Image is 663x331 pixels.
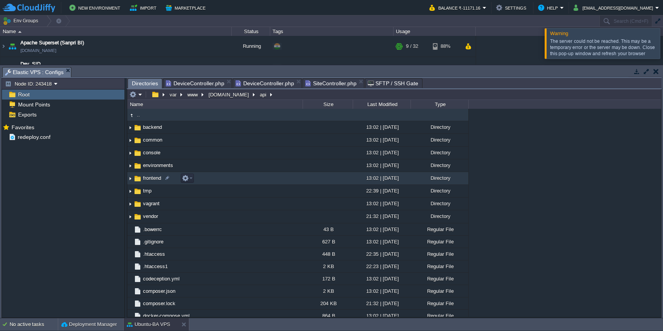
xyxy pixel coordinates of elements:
div: Directory [411,147,468,159]
li: /var/www/sevarth.in.net/api/controllers/SiteController.php [303,78,364,88]
a: [DOMAIN_NAME] [20,47,56,54]
button: Marketplace [166,3,208,12]
img: AMDAwAAAACH5BAEAAAAALAAAAAABAAEAAAICRAEAOw== [133,123,142,132]
div: 22:39 | [DATE] [353,185,411,197]
div: 13:02 | [DATE] [353,147,411,159]
img: CloudJiffy [3,3,55,13]
a: .. [136,111,141,118]
a: Root [17,91,31,98]
button: api [259,91,268,98]
div: Name [1,27,231,36]
img: AMDAwAAAACH5BAEAAAAALAAAAAABAAEAAAICRAEAOw== [127,111,136,120]
a: .htaccess1 [142,263,169,270]
div: 88% [433,36,458,57]
li: /var/www/sevarth.in.net/api/controllers/DeviceController.php [163,78,232,88]
a: .htaccess [142,251,166,257]
div: 13:02 | [DATE] [353,159,411,171]
div: Regular File [411,236,468,248]
img: AMDAwAAAACH5BAEAAAAALAAAAAABAAEAAAICRAEAOw== [127,172,133,184]
img: AMDAwAAAACH5BAEAAAAALAAAAAABAAEAAAICRAEAOw== [0,57,7,78]
div: 0 / 8 [406,57,416,78]
a: .gitignore [142,238,165,245]
div: Directory [411,172,468,184]
img: AMDAwAAAACH5BAEAAAAALAAAAAABAAEAAAICRAEAOw== [127,185,133,197]
button: Settings [496,3,528,12]
span: Favorites [10,124,35,131]
div: 9 / 32 [406,36,418,57]
img: AMDAwAAAACH5BAEAAAAALAAAAAABAAEAAAICRAEAOw== [127,160,133,172]
img: AMDAwAAAACH5BAEAAAAALAAAAAABAAEAAAICRAEAOw== [133,262,142,271]
div: Tags [271,27,393,36]
div: 13:02 | [DATE] [353,198,411,209]
div: 448 B [303,248,353,260]
span: Warning [550,30,568,36]
iframe: chat widget [631,300,655,323]
a: vendor [142,213,159,220]
img: AMDAwAAAACH5BAEAAAAALAAAAAABAAEAAAICRAEAOw== [127,310,133,322]
span: Exports [17,111,38,118]
span: Mount Points [17,101,51,108]
div: The server could not be reached. This may be a temporary error or the server may be down. Close t... [550,38,658,57]
img: AMDAwAAAACH5BAEAAAAALAAAAAABAAEAAAICRAEAOw== [127,236,133,248]
div: 204 KB [303,297,353,309]
span: Directories [132,79,158,88]
div: Stopped [232,57,270,78]
img: AMDAwAAAACH5BAEAAAAALAAAAAABAAEAAAICRAEAOw== [127,297,133,309]
a: vagrant [142,200,161,207]
div: Regular File [411,273,468,285]
input: Click to enter the path [127,89,661,100]
img: AMDAwAAAACH5BAEAAAAALAAAAAABAAEAAAICRAEAOw== [133,149,142,157]
div: 13:02 | [DATE] [353,285,411,297]
img: AMDAwAAAACH5BAEAAAAALAAAAAABAAEAAAICRAEAOw== [0,36,7,57]
img: AMDAwAAAACH5BAEAAAAALAAAAAABAAEAAAICRAEAOw== [127,198,133,210]
a: composer.json [142,288,177,294]
div: No active tasks [10,318,58,331]
div: Regular File [411,223,468,235]
img: AMDAwAAAACH5BAEAAAAALAAAAAABAAEAAAICRAEAOw== [133,174,142,183]
a: docker-compose.yml [142,312,191,319]
span: DeviceController.php [166,79,224,88]
a: common [142,137,163,143]
img: AMDAwAAAACH5BAEAAAAALAAAAAABAAEAAAICRAEAOw== [133,136,142,145]
img: AMDAwAAAACH5BAEAAAAALAAAAAABAAEAAAICRAEAOw== [127,248,133,260]
img: AMDAwAAAACH5BAEAAAAALAAAAAABAAEAAAICRAEAOw== [133,187,142,196]
a: codeception.yml [142,275,181,282]
div: Directory [411,134,468,146]
img: AMDAwAAAACH5BAEAAAAALAAAAAABAAEAAAICRAEAOw== [127,223,133,235]
div: 627 B [303,236,353,248]
div: Size [303,100,353,109]
a: Favorites [10,124,35,130]
button: www [186,91,200,98]
a: backend [142,124,163,130]
img: AMDAwAAAACH5BAEAAAAALAAAAAABAAEAAAICRAEAOw== [127,147,133,159]
a: Apache Superset (Sanpri BI) [20,39,84,47]
div: 53% [433,57,458,78]
a: .bowerrc [142,226,163,233]
a: frontend [142,175,162,181]
div: 2 KB [303,285,353,297]
div: Name [128,100,303,109]
a: tmp [142,187,153,194]
button: Import [130,3,159,12]
img: AMDAwAAAACH5BAEAAAAALAAAAAABAAEAAAICRAEAOw== [133,299,142,308]
button: New Environment [69,3,123,12]
div: 22:35 | [DATE] [353,248,411,260]
img: AMDAwAAAACH5BAEAAAAALAAAAAABAAEAAAICRAEAOw== [7,36,18,57]
img: AMDAwAAAACH5BAEAAAAALAAAAAABAAEAAAICRAEAOw== [127,134,133,146]
div: Last Modified [353,100,411,109]
img: AMDAwAAAACH5BAEAAAAALAAAAAABAAEAAAICRAEAOw== [133,250,142,258]
div: 43 B [303,223,353,235]
button: Ubuntu-BA VPS [127,321,170,328]
div: Regular File [411,260,468,272]
div: Regular File [411,310,468,322]
img: AMDAwAAAACH5BAEAAAAALAAAAAABAAEAAAICRAEAOw== [133,238,142,246]
span: DeviceController.php [236,79,294,88]
span: redeploy.conf [16,133,52,140]
button: Env Groups [3,15,41,26]
div: 21:32 | [DATE] [353,210,411,222]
